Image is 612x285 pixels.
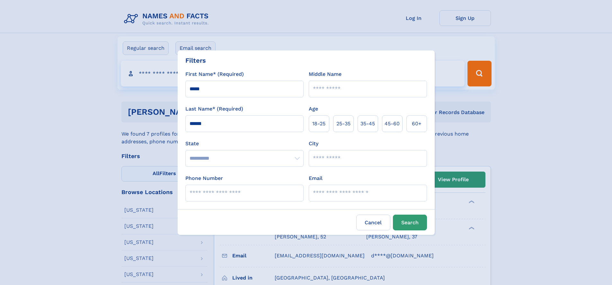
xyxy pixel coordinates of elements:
span: 35‑45 [360,120,375,128]
label: City [309,140,318,147]
label: Last Name* (Required) [185,105,243,113]
label: Middle Name [309,70,341,78]
button: Search [393,215,427,230]
span: 45‑60 [385,120,400,128]
span: 18‑25 [312,120,325,128]
label: Phone Number [185,174,223,182]
label: Cancel [356,215,390,230]
label: Age [309,105,318,113]
span: 25‑35 [336,120,350,128]
label: State [185,140,304,147]
label: First Name* (Required) [185,70,244,78]
div: Filters [185,56,206,65]
label: Email [309,174,323,182]
span: 60+ [412,120,421,128]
